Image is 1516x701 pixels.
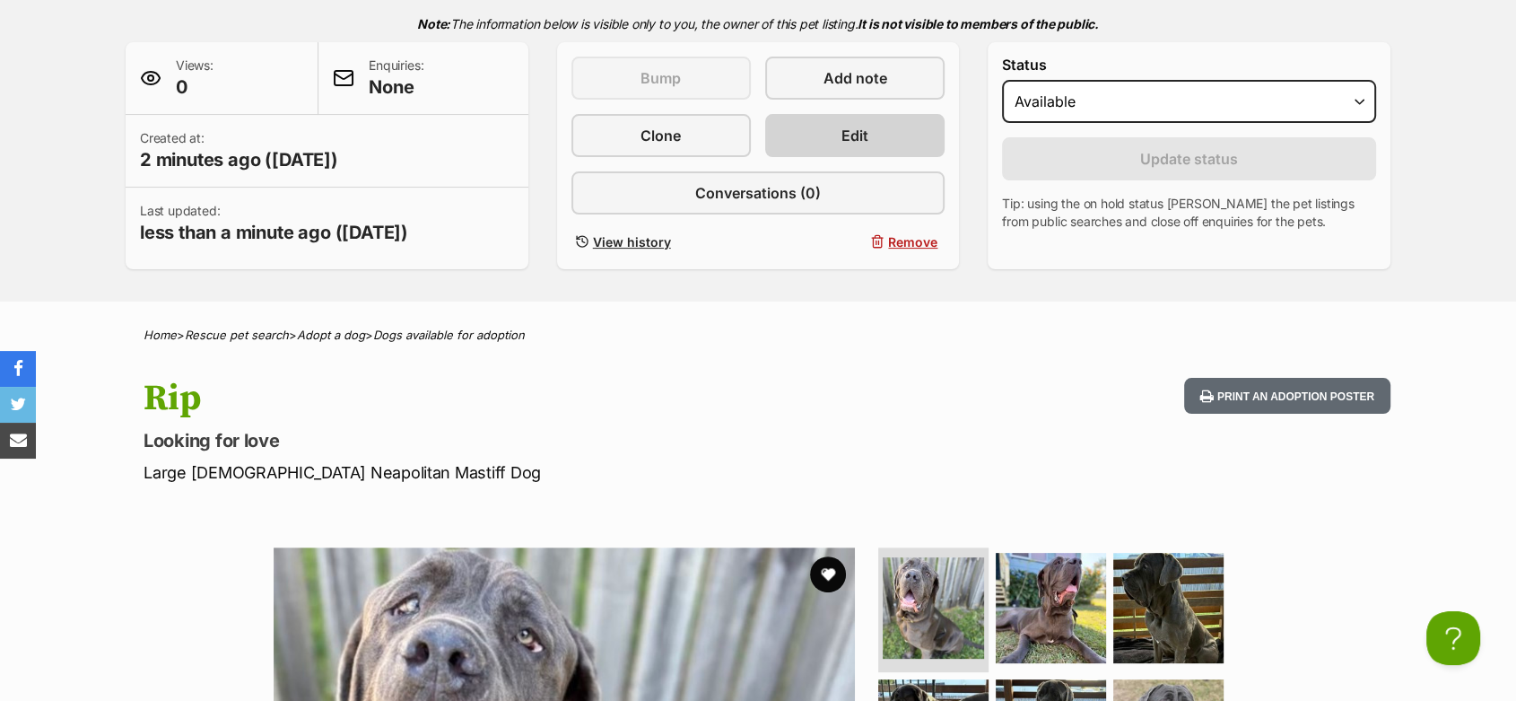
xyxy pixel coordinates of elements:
button: Remove [765,229,945,255]
div: > > > [99,329,1417,342]
button: Update status [1002,137,1376,180]
a: Home [144,328,177,342]
iframe: Help Scout Beacon - Open [1426,611,1480,665]
a: Conversations (0) [571,171,945,215]
span: Remove [888,232,937,251]
h1: Rip [144,378,902,419]
p: Large [DEMOGRAPHIC_DATA] Neapolitan Mastiff Dog [144,460,902,485]
img: Photo of Rip [996,553,1106,663]
strong: It is not visible to members of the public. [858,16,1099,31]
button: favourite [810,556,846,592]
button: Bump [571,57,751,100]
a: Dogs available for adoption [373,328,525,342]
img: Photo of Rip [1113,553,1224,663]
span: less than a minute ago ([DATE]) [140,220,408,245]
a: Adopt a dog [297,328,365,342]
a: View history [571,229,751,255]
p: Last updated: [140,202,408,245]
span: Clone [640,125,681,146]
span: 0 [176,74,213,100]
img: adchoices.png [858,2,868,13]
span: None [369,74,423,100]
span: Edit [841,125,868,146]
span: Update status [1140,148,1238,170]
a: Edit [765,114,945,157]
p: Tip: using the on hold status [PERSON_NAME] the pet listings from public searches and close off e... [1002,195,1376,231]
button: Print an adoption poster [1184,378,1390,415]
img: Photo of Rip [883,557,984,659]
span: Conversations (0) [695,182,821,204]
p: Looking for love [144,428,902,453]
span: Add note [823,67,887,89]
p: Created at: [140,129,338,172]
label: Status [1002,57,1376,73]
span: View history [593,232,671,251]
span: Bump [640,67,681,89]
strong: Note: [417,16,450,31]
p: Views: [176,57,213,100]
p: Enquiries: [369,57,423,100]
a: Add note [765,57,945,100]
a: Clone [571,114,751,157]
a: Rescue pet search [185,328,289,342]
span: 2 minutes ago ([DATE]) [140,147,338,172]
p: The information below is visible only to you, the owner of this pet listing. [126,5,1390,42]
